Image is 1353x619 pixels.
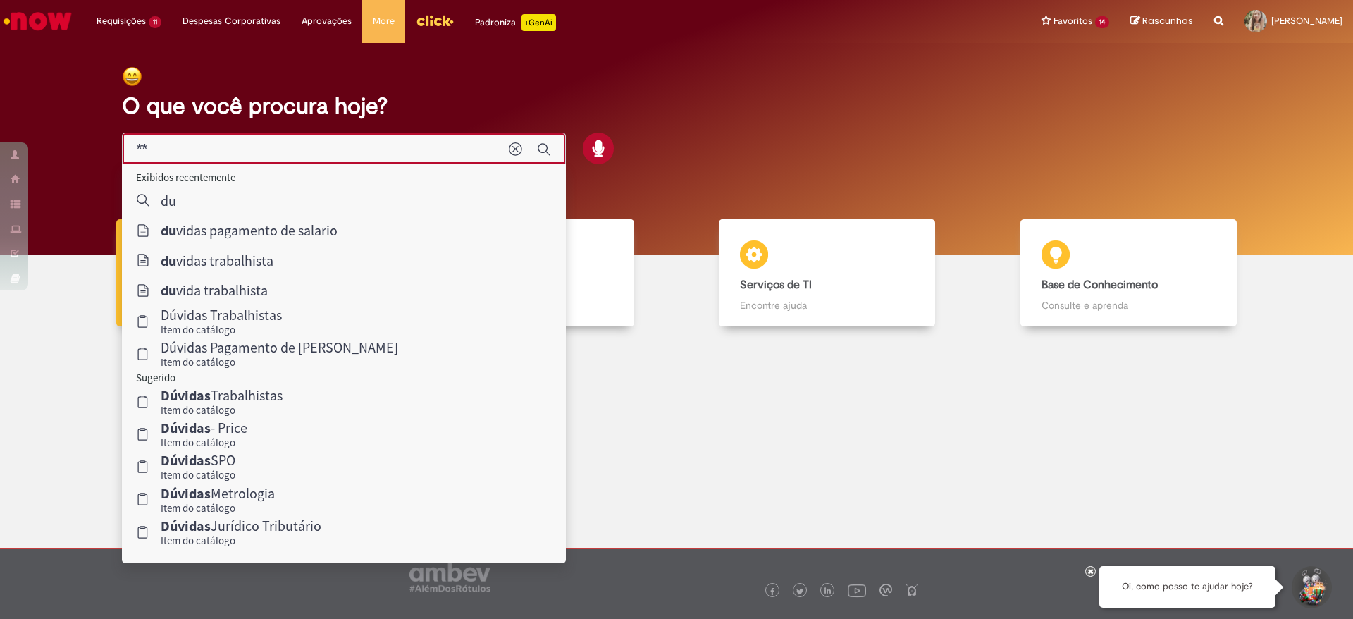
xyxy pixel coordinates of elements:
[740,298,914,312] p: Encontre ajuda
[183,14,280,28] span: Despesas Corporativas
[97,14,146,28] span: Requisições
[409,563,490,592] img: logo_footer_ambev_rotulo_gray.png
[1042,298,1216,312] p: Consulte e aprenda
[1142,14,1193,27] span: Rascunhos
[1130,15,1193,28] a: Rascunhos
[769,588,776,595] img: logo_footer_facebook.png
[676,219,978,327] a: Serviços de TI Encontre ajuda
[521,14,556,31] p: +GenAi
[879,584,892,596] img: logo_footer_workplace.png
[149,16,161,28] span: 11
[906,584,918,596] img: logo_footer_naosei.png
[1095,16,1109,28] span: 14
[475,14,556,31] div: Padroniza
[74,219,376,327] a: Tirar dúvidas Tirar dúvidas com Lupi Assist e Gen Ai
[122,66,142,87] img: happy-face.png
[1042,278,1158,292] b: Base de Conhecimento
[848,581,866,599] img: logo_footer_youtube.png
[1290,566,1332,608] button: Iniciar Conversa de Suporte
[796,588,803,595] img: logo_footer_twitter.png
[1271,15,1342,27] span: [PERSON_NAME]
[824,587,832,596] img: logo_footer_linkedin.png
[1054,14,1092,28] span: Favoritos
[1099,566,1275,608] div: Oi, como posso te ajudar hoje?
[373,14,395,28] span: More
[1,7,74,35] img: ServiceNow
[302,14,352,28] span: Aprovações
[122,94,1232,118] h2: O que você procura hoje?
[416,10,454,31] img: click_logo_yellow_360x200.png
[978,219,1280,327] a: Base de Conhecimento Consulte e aprenda
[740,278,812,292] b: Serviços de TI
